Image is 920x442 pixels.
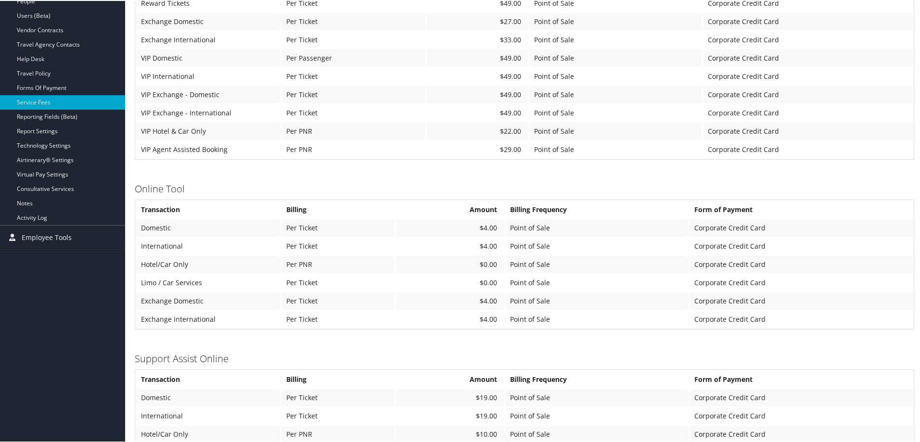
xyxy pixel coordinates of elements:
[396,255,504,272] td: $0.00
[136,310,281,327] td: Exchange International
[690,218,913,236] td: Corporate Credit Card
[690,370,913,387] th: Form of Payment
[703,30,913,48] td: Corporate Credit Card
[136,49,281,66] td: VIP Domestic
[505,273,689,290] td: Point of Sale
[22,225,72,249] span: Employee Tools
[690,406,913,424] td: Corporate Credit Card
[136,425,281,442] td: Hotel/Car Only
[281,388,395,405] td: Per Ticket
[529,85,702,102] td: Point of Sale
[136,237,281,254] td: International
[396,200,504,217] th: Amount
[281,425,395,442] td: Per PNR
[703,67,913,84] td: Corporate Credit Card
[281,85,425,102] td: Per Ticket
[529,122,702,139] td: Point of Sale
[505,310,689,327] td: Point of Sale
[135,351,914,365] h3: Support Assist Online
[505,218,689,236] td: Point of Sale
[426,67,529,84] td: $49.00
[426,85,529,102] td: $49.00
[396,310,504,327] td: $4.00
[703,85,913,102] td: Corporate Credit Card
[505,425,689,442] td: Point of Sale
[505,200,689,217] th: Billing Frequency
[396,388,504,405] td: $19.00
[690,310,913,327] td: Corporate Credit Card
[136,67,281,84] td: VIP International
[281,12,425,29] td: Per Ticket
[703,140,913,157] td: Corporate Credit Card
[505,237,689,254] td: Point of Sale
[136,85,281,102] td: VIP Exchange - Domestic
[426,140,529,157] td: $29.00
[690,255,913,272] td: Corporate Credit Card
[690,237,913,254] td: Corporate Credit Card
[426,49,529,66] td: $49.00
[136,370,281,387] th: Transaction
[281,200,395,217] th: Billing
[136,122,281,139] td: VIP Hotel & Car Only
[396,406,504,424] td: $19.00
[281,370,395,387] th: Billing
[281,67,425,84] td: Per Ticket
[690,425,913,442] td: Corporate Credit Card
[505,291,689,309] td: Point of Sale
[396,237,504,254] td: $4.00
[529,103,702,121] td: Point of Sale
[281,255,395,272] td: Per PNR
[136,255,281,272] td: Hotel/Car Only
[505,370,689,387] th: Billing Frequency
[396,425,504,442] td: $10.00
[136,406,281,424] td: International
[703,12,913,29] td: Corporate Credit Card
[529,140,702,157] td: Point of Sale
[396,273,504,290] td: $0.00
[529,12,702,29] td: Point of Sale
[529,30,702,48] td: Point of Sale
[426,122,529,139] td: $22.00
[136,200,281,217] th: Transaction
[529,67,702,84] td: Point of Sale
[426,103,529,121] td: $49.00
[281,310,395,327] td: Per Ticket
[136,388,281,405] td: Domestic
[690,388,913,405] td: Corporate Credit Card
[281,273,395,290] td: Per Ticket
[136,140,281,157] td: VIP Agent Assisted Booking
[135,181,914,195] h3: Online Tool
[136,103,281,121] td: VIP Exchange - International
[281,30,425,48] td: Per Ticket
[281,49,425,66] td: Per Passenger
[281,103,425,121] td: Per Ticket
[281,122,425,139] td: Per PNR
[396,218,504,236] td: $4.00
[396,291,504,309] td: $4.00
[505,255,689,272] td: Point of Sale
[281,218,395,236] td: Per Ticket
[703,103,913,121] td: Corporate Credit Card
[136,12,281,29] td: Exchange Domestic
[281,291,395,309] td: Per Ticket
[426,12,529,29] td: $27.00
[281,140,425,157] td: Per PNR
[703,49,913,66] td: Corporate Credit Card
[396,370,504,387] th: Amount
[426,30,529,48] td: $33.00
[703,122,913,139] td: Corporate Credit Card
[690,291,913,309] td: Corporate Credit Card
[136,291,281,309] td: Exchange Domestic
[505,406,689,424] td: Point of Sale
[281,406,395,424] td: Per Ticket
[136,273,281,290] td: Limo / Car Services
[136,30,281,48] td: Exchange International
[505,388,689,405] td: Point of Sale
[690,273,913,290] td: Corporate Credit Card
[690,200,913,217] th: Form of Payment
[529,49,702,66] td: Point of Sale
[136,218,281,236] td: Domestic
[281,237,395,254] td: Per Ticket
